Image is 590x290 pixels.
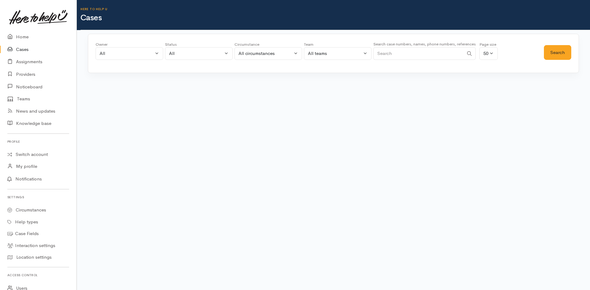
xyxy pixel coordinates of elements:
h6: Access control [7,271,69,279]
div: Page size [479,41,498,48]
div: Status [165,41,233,48]
small: Search case numbers, names, phone numbers, references [373,41,476,47]
button: 50 [479,47,498,60]
button: All teams [304,47,372,60]
div: 50 [483,50,488,57]
h1: Cases [81,14,590,22]
h6: Profile [7,137,69,146]
div: All circumstances [238,50,293,57]
h6: Here to help u [81,7,590,11]
div: Team [304,41,372,48]
button: All circumstances [234,47,302,60]
div: All [169,50,223,57]
input: Search [373,47,464,60]
button: All [96,47,163,60]
button: Search [544,45,571,60]
div: All teams [308,50,362,57]
div: Circumstance [234,41,302,48]
div: All [100,50,154,57]
div: Owner [96,41,163,48]
h6: Settings [7,193,69,201]
button: All [165,47,233,60]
